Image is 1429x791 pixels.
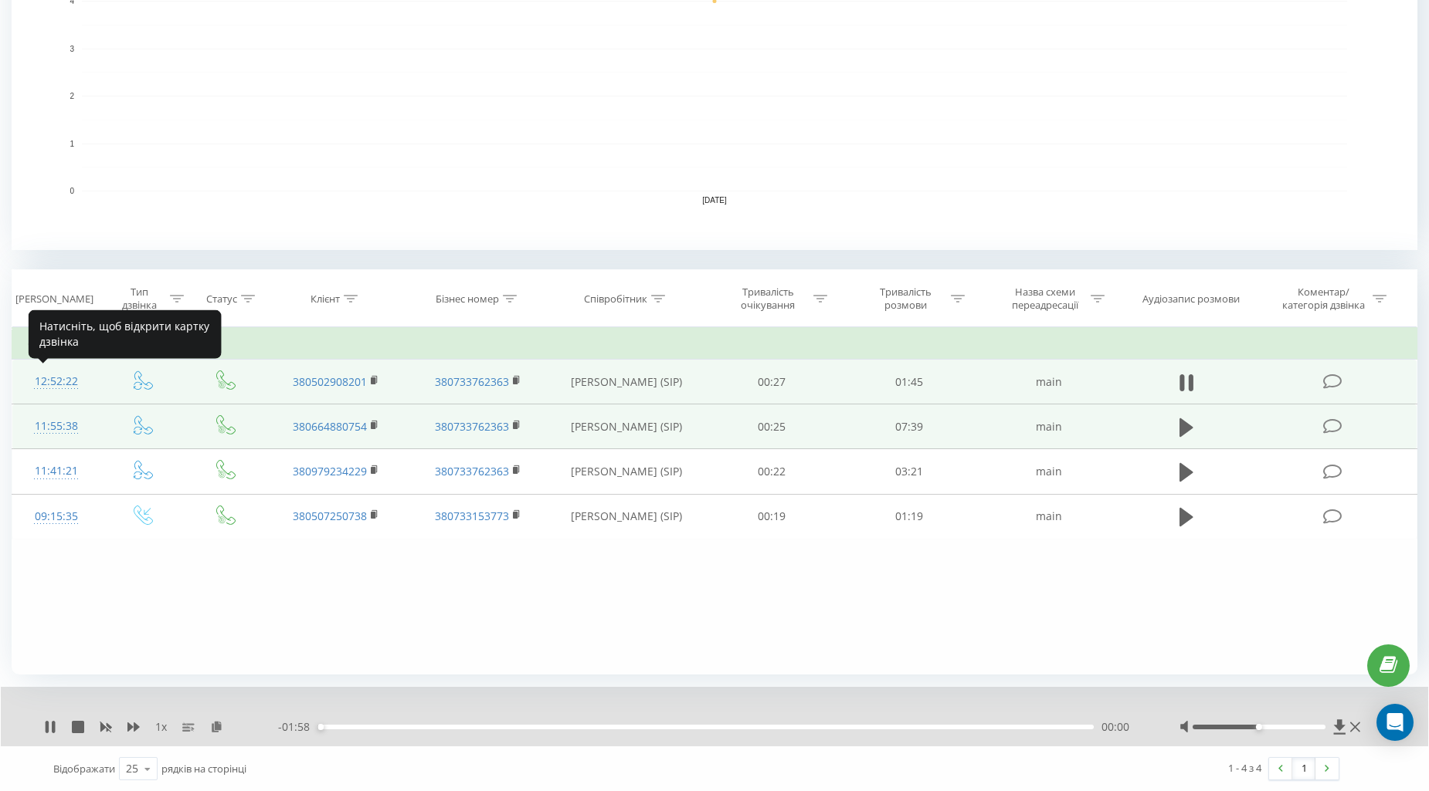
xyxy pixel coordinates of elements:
[436,292,499,306] div: Бізнес номер
[702,196,727,205] text: [DATE]
[28,502,84,532] div: 09:15:35
[840,449,978,494] td: 03:21
[1376,704,1414,741] div: Open Intercom Messenger
[1278,286,1369,312] div: Коментар/категорія дзвінка
[278,719,317,735] span: - 01:58
[28,411,84,441] div: 11:55:38
[12,329,1417,360] td: Сьогодні
[1004,286,1087,312] div: Назва схеми переадресації
[704,360,841,404] td: 00:27
[28,367,84,397] div: 12:52:22
[978,449,1121,494] td: main
[435,509,509,523] a: 380733153773
[435,464,509,478] a: 380733762363
[978,360,1121,404] td: main
[435,419,509,434] a: 380733762363
[155,719,167,735] span: 1 x
[864,286,947,312] div: Тривалість розмови
[293,374,367,389] a: 380502908201
[317,724,324,730] div: Accessibility label
[978,404,1121,449] td: main
[293,419,367,434] a: 380664880754
[1142,292,1240,306] div: Аудіозапис розмови
[1101,719,1129,735] span: 00:00
[126,761,138,776] div: 25
[206,292,237,306] div: Статус
[53,762,115,776] span: Відображати
[550,449,704,494] td: [PERSON_NAME] (SIP)
[978,494,1121,539] td: main
[70,187,74,195] text: 0
[114,286,166,312] div: Тип дзвінка
[550,494,704,539] td: [PERSON_NAME] (SIP)
[550,404,704,449] td: [PERSON_NAME] (SIP)
[70,92,74,100] text: 2
[1256,724,1262,730] div: Accessibility label
[70,140,74,148] text: 1
[311,292,340,306] div: Клієнт
[840,494,978,539] td: 01:19
[293,464,367,478] a: 380979234229
[704,404,841,449] td: 00:25
[15,292,93,306] div: [PERSON_NAME]
[840,360,978,404] td: 01:45
[1228,760,1261,776] div: 1 - 4 з 4
[727,286,810,312] div: Тривалість очікування
[28,456,84,486] div: 11:41:21
[704,494,841,539] td: 00:19
[435,374,509,389] a: 380733762363
[29,309,222,358] div: Натисніть, щоб відкрити картку дзвінка
[293,509,367,523] a: 380507250738
[840,404,978,449] td: 07:39
[161,762,246,776] span: рядків на сторінці
[70,45,74,53] text: 3
[550,360,704,404] td: [PERSON_NAME] (SIP)
[584,292,647,306] div: Співробітник
[1292,758,1315,779] a: 1
[704,449,841,494] td: 00:22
